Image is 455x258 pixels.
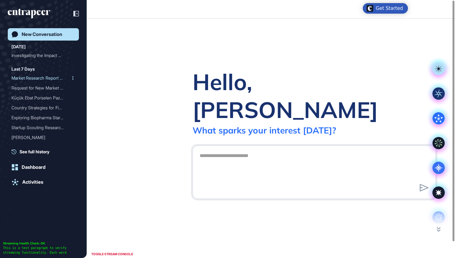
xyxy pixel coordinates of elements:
div: Küçük Ebat Porselen Pazar... [11,93,70,103]
div: entrapeer-logo [8,9,50,19]
div: TOGGLE STREAM CONSOLE [90,250,135,258]
div: Market Research Report on... [11,73,70,83]
a: Activities [8,176,79,188]
div: Request for New Market Research [11,83,75,93]
div: Startup Scouting Research... [11,142,70,152]
div: What sparks your interest [DATE]? [193,125,336,136]
img: launcher-image-alternative-text [366,5,373,12]
a: New Conversation [8,28,79,41]
div: Startup Scouting Research... [11,123,70,133]
div: Investigating the Impact of AI on SDLC Phases, Outcomes, Governance, and Risk Mitigation Strategies [11,50,75,60]
div: Activities [22,179,43,185]
div: Exploring Biopharma Start... [11,113,70,123]
div: Last 7 Days [11,65,35,73]
a: Dashboard [8,161,79,173]
div: Get Started [376,5,403,11]
div: Küçük Ebat Porselen Pazarındaki Durum Analizi [11,93,75,103]
div: Reese [11,133,75,142]
div: Market Research Report on AI-Driven Process Optimization in Ports [11,73,75,83]
div: New Conversation [22,32,62,37]
div: [PERSON_NAME] [11,133,70,142]
a: See full history [11,148,79,155]
div: Country Strategies for Fi... [11,103,70,113]
span: See full history [19,148,50,155]
div: Startup Scouting Research for Shanghai, China [11,142,75,152]
div: Country Strategies for Financial Solutions [11,103,75,113]
div: Dashboard [22,164,45,170]
div: Exploring Biopharma Startups in Shanghai [11,113,75,123]
div: Hello, [PERSON_NAME] [193,68,436,124]
div: Investigating the Impact ... [11,50,70,60]
div: Request for New Market Re... [11,83,70,93]
div: Open Get Started checklist [363,3,408,14]
div: Startup Scouting Research on Digital Health Solutions in Shanghai: Focus on Telehealth, Wearables... [11,123,75,133]
div: [DATE] [11,43,26,50]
